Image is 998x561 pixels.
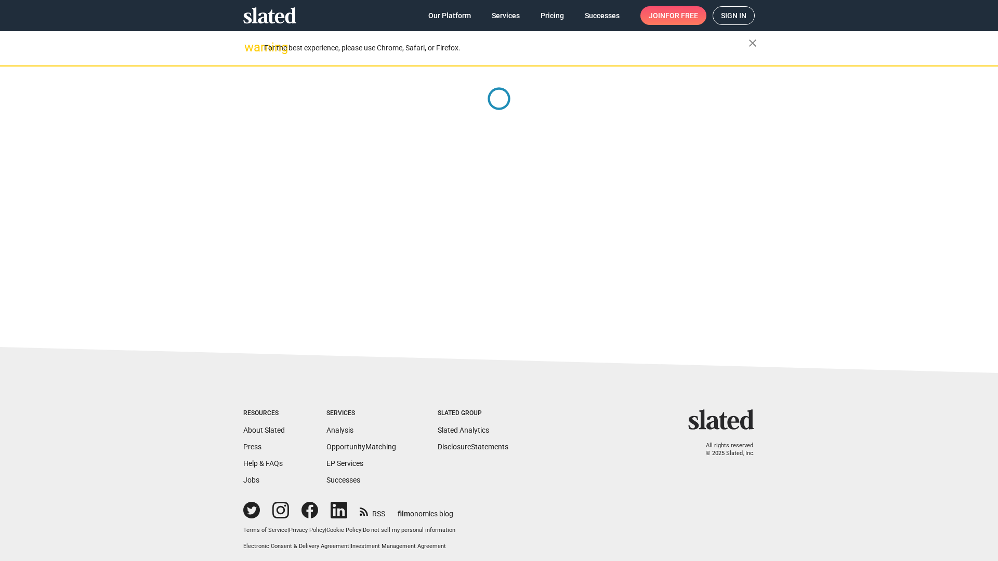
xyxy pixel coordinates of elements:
[398,510,410,518] span: film
[287,527,289,533] span: |
[438,409,508,418] div: Slated Group
[360,503,385,519] a: RSS
[243,426,285,434] a: About Slated
[713,6,755,25] a: Sign in
[326,476,360,484] a: Successes
[326,443,396,451] a: OpportunityMatching
[351,543,446,550] a: Investment Management Agreement
[428,6,471,25] span: Our Platform
[665,6,698,25] span: for free
[398,501,453,519] a: filmonomics blog
[649,6,698,25] span: Join
[361,527,363,533] span: |
[326,409,396,418] div: Services
[326,527,361,533] a: Cookie Policy
[244,41,257,54] mat-icon: warning
[438,426,489,434] a: Slated Analytics
[420,6,479,25] a: Our Platform
[532,6,572,25] a: Pricing
[695,442,755,457] p: All rights reserved. © 2025 Slated, Inc.
[264,41,748,55] div: For the best experience, please use Chrome, Safari, or Firefox.
[325,527,326,533] span: |
[363,527,455,535] button: Do not sell my personal information
[640,6,706,25] a: Joinfor free
[541,6,564,25] span: Pricing
[243,543,349,550] a: Electronic Consent & Delivery Agreement
[243,527,287,533] a: Terms of Service
[243,476,259,484] a: Jobs
[243,443,261,451] a: Press
[746,37,759,49] mat-icon: close
[576,6,628,25] a: Successes
[289,527,325,533] a: Privacy Policy
[438,443,508,451] a: DisclosureStatements
[326,459,363,468] a: EP Services
[585,6,620,25] span: Successes
[243,459,283,468] a: Help & FAQs
[326,426,353,434] a: Analysis
[492,6,520,25] span: Services
[483,6,528,25] a: Services
[243,409,285,418] div: Resources
[721,7,746,24] span: Sign in
[349,543,351,550] span: |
